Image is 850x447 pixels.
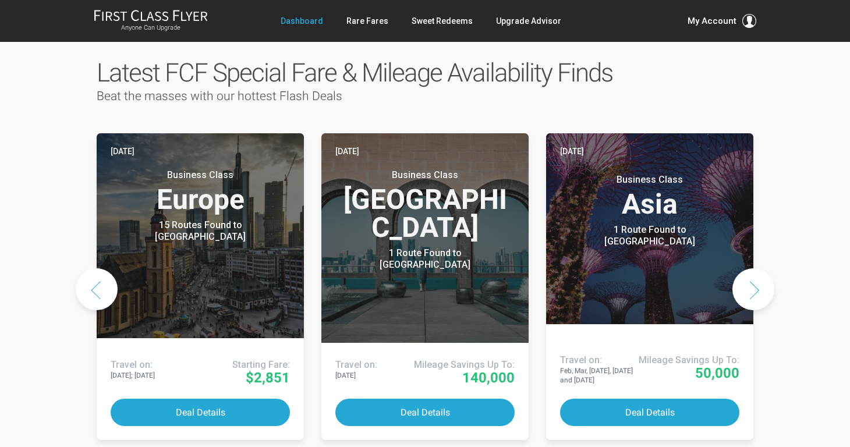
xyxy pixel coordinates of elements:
a: Upgrade Advisor [496,10,561,31]
h3: Europe [111,169,290,214]
div: 15 Routes Found to [GEOGRAPHIC_DATA] [127,219,273,243]
h3: Asia [560,174,739,218]
time: [DATE] [111,145,134,158]
small: Anyone Can Upgrade [94,24,208,32]
small: Business Class [352,169,498,181]
span: Beat the masses with our hottest Flash Deals [97,89,342,103]
a: Sweet Redeems [412,10,473,31]
div: 1 Route Found to [GEOGRAPHIC_DATA] [577,224,722,247]
a: [DATE] Business ClassEurope 15 Routes Found to [GEOGRAPHIC_DATA] Airlines offering special fares:... [97,133,304,440]
div: 1 Route Found to [GEOGRAPHIC_DATA] [352,247,498,271]
button: Deal Details [335,399,515,426]
img: First Class Flyer [94,9,208,22]
a: Dashboard [281,10,323,31]
time: [DATE] [335,145,359,158]
button: Next slide [732,268,774,310]
button: Deal Details [560,399,739,426]
span: My Account [688,14,736,28]
a: First Class FlyerAnyone Can Upgrade [94,9,208,33]
a: [DATE] Business ClassAsia 1 Route Found to [GEOGRAPHIC_DATA] Use These Miles / Points: Travel on:... [546,133,753,440]
span: Latest FCF Special Fare & Mileage Availability Finds [97,58,612,88]
button: Deal Details [111,399,290,426]
a: Rare Fares [346,10,388,31]
h3: [GEOGRAPHIC_DATA] [335,169,515,242]
button: Previous slide [76,268,118,310]
button: My Account [688,14,756,28]
a: [DATE] Business Class[GEOGRAPHIC_DATA] 1 Route Found to [GEOGRAPHIC_DATA] Use These Miles / Point... [321,133,529,440]
small: Business Class [577,174,722,186]
small: Business Class [127,169,273,181]
time: [DATE] [560,145,584,158]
